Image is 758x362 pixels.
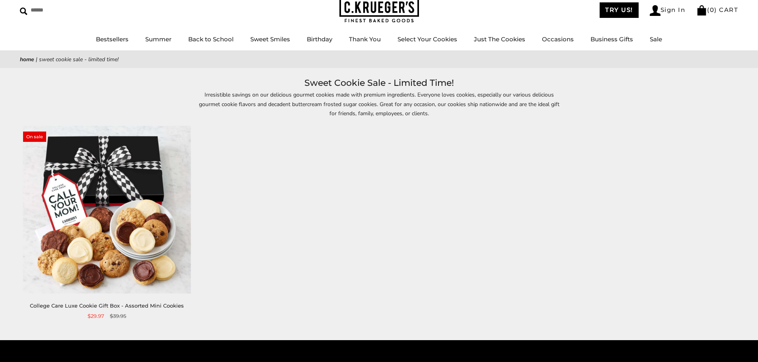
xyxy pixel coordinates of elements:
[96,35,129,43] a: Bestsellers
[20,8,27,15] img: Search
[20,4,115,16] input: Search
[542,35,574,43] a: Occasions
[696,6,738,14] a: (0) CART
[650,5,686,16] a: Sign In
[600,2,639,18] a: TRY US!
[36,56,37,63] span: |
[32,76,726,90] h1: Sweet Cookie Sale - Limited Time!
[188,35,234,43] a: Back to School
[30,302,184,309] a: College Care Luxe Cookie Gift Box - Assorted Mini Cookies
[398,35,457,43] a: Select Your Cookies
[145,35,171,43] a: Summer
[20,55,738,64] nav: breadcrumbs
[650,5,661,16] img: Account
[696,5,707,15] img: Bag
[710,6,715,14] span: 0
[196,90,562,118] p: Irresistible savings on our delicious gourmet cookies made with premium ingredients. Everyone lov...
[23,126,191,294] img: College Care Luxe Cookie Gift Box - Assorted Mini Cookies
[474,35,525,43] a: Just The Cookies
[39,56,119,63] span: Sweet Cookie Sale - Limited Time!
[110,312,126,320] span: $39.95
[20,56,34,63] a: Home
[349,35,381,43] a: Thank You
[590,35,633,43] a: Business Gifts
[250,35,290,43] a: Sweet Smiles
[307,35,332,43] a: Birthday
[23,132,46,142] span: On sale
[88,312,104,320] span: $29.97
[650,35,662,43] a: Sale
